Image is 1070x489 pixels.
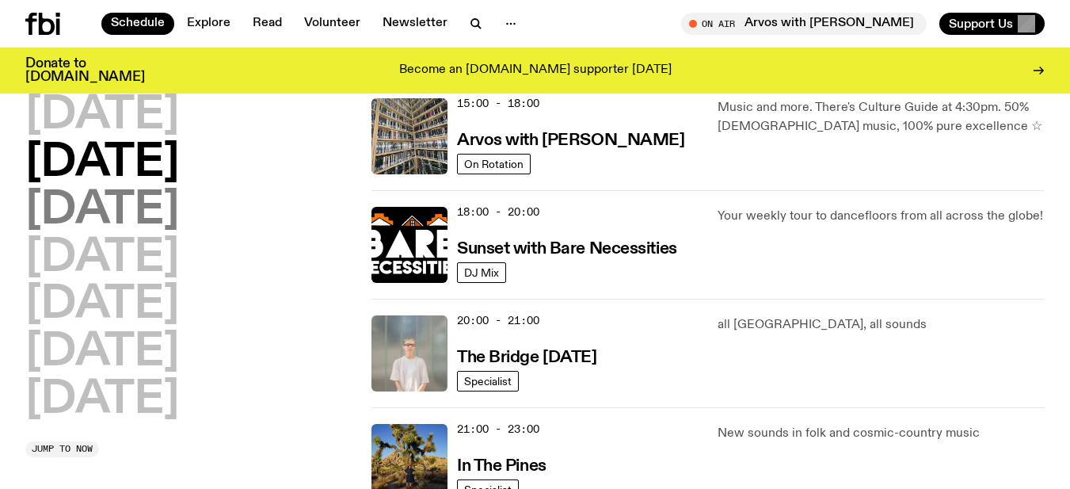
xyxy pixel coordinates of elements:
[457,96,539,111] span: 15:00 - 18:00
[457,132,684,149] h3: Arvos with [PERSON_NAME]
[25,94,179,138] button: [DATE]
[243,13,291,35] a: Read
[457,241,677,258] h3: Sunset with Bare Necessities
[457,262,506,283] a: DJ Mix
[457,129,684,149] a: Arvos with [PERSON_NAME]
[718,207,1045,226] p: Your weekly tour to dancefloors from all across the globe!
[25,441,99,457] button: Jump to now
[457,371,519,392] a: Specialist
[25,57,145,84] h3: Donate to [DOMAIN_NAME]
[457,154,531,174] a: On Rotation
[457,458,546,475] h3: In The Pines
[457,422,539,437] span: 21:00 - 23:00
[457,238,677,258] a: Sunset with Bare Necessities
[295,13,370,35] a: Volunteer
[25,378,179,422] button: [DATE]
[939,13,1045,35] button: Support Us
[371,315,447,392] img: Mara stands in front of a frosted glass wall wearing a cream coloured t-shirt and black glasses. ...
[25,189,179,233] button: [DATE]
[699,17,919,29] span: Tune in live
[718,315,1045,334] p: all [GEOGRAPHIC_DATA], all sounds
[101,13,174,35] a: Schedule
[371,207,447,283] img: Bare Necessities
[718,98,1045,136] p: Music and more. There's Culture Guide at 4:30pm. 50% [DEMOGRAPHIC_DATA] music, 100% pure excellen...
[25,236,179,281] button: [DATE]
[457,455,546,475] a: In The Pines
[32,445,93,453] span: Jump to now
[681,13,927,35] button: On AirArvos with [PERSON_NAME]
[457,313,539,328] span: 20:00 - 21:00
[25,330,179,375] button: [DATE]
[177,13,240,35] a: Explore
[464,158,524,170] span: On Rotation
[457,346,597,366] a: The Bridge [DATE]
[718,424,1045,443] p: New sounds in folk and cosmic-country music
[399,63,672,78] p: Become an [DOMAIN_NAME] supporter [DATE]
[25,141,179,185] button: [DATE]
[949,17,1013,31] span: Support Us
[373,13,457,35] a: Newsletter
[464,375,512,387] span: Specialist
[457,204,539,220] span: 18:00 - 20:00
[371,98,447,174] img: A corner shot of the fbi music library
[457,350,597,366] h3: The Bridge [DATE]
[464,266,499,278] span: DJ Mix
[25,283,179,327] button: [DATE]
